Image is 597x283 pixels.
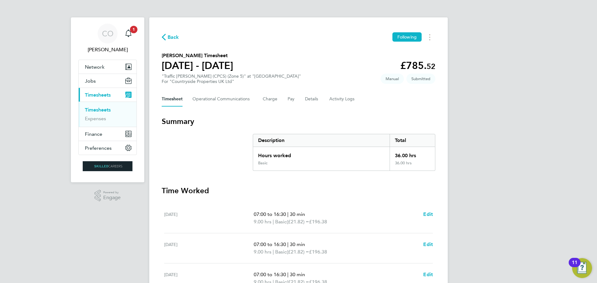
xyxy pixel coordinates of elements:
span: CO [102,30,113,38]
div: Timesheets [79,102,137,127]
a: Go to home page [78,161,137,171]
div: Summary [253,134,435,171]
h1: [DATE] - [DATE] [162,59,233,72]
span: (£21.82) = [287,219,309,225]
a: 1 [122,24,135,43]
span: 52 [427,62,435,71]
div: 36.00 hrs [390,147,435,161]
span: | [287,241,289,247]
button: Back [162,33,179,41]
h2: [PERSON_NAME] Timesheet [162,52,233,59]
nav: Main navigation [71,17,144,182]
a: Expenses [85,116,106,121]
button: Finance [79,127,137,141]
a: Edit [423,241,433,248]
a: CO[PERSON_NAME] [78,24,137,53]
span: 30 min [290,211,305,217]
div: Hours worked [253,147,390,161]
div: [DATE] [164,241,254,256]
span: 9.00 hrs [254,219,271,225]
span: | [287,272,289,277]
span: 07:00 to 16:30 [254,272,286,277]
button: Operational Communications [192,92,253,107]
span: 30 min [290,241,305,247]
button: Pay [288,92,295,107]
span: Following [397,34,417,40]
button: Activity Logs [329,92,355,107]
span: This timesheet was manually created. [381,74,404,84]
span: Timesheets [85,92,111,98]
h3: Time Worked [162,186,435,196]
h3: Summary [162,116,435,126]
span: Engage [103,195,121,200]
button: Preferences [79,141,137,155]
span: Edit [423,241,433,247]
div: For "Countryside Properties UK Ltd" [162,79,301,84]
span: Edit [423,272,433,277]
span: 1 [130,26,137,33]
button: Timesheets Menu [424,32,435,42]
span: | [273,249,274,255]
a: Edit [423,211,433,218]
span: 30 min [290,272,305,277]
span: Preferences [85,145,112,151]
a: Edit [423,271,433,278]
span: Finance [85,131,102,137]
app-decimal: £785. [400,60,435,71]
span: 9.00 hrs [254,249,271,255]
span: (£21.82) = [287,249,309,255]
span: £196.38 [309,249,327,255]
div: Basic [258,161,267,166]
button: Timesheets [79,88,137,102]
div: [DATE] [164,211,254,226]
span: £196.38 [309,219,327,225]
button: Open Resource Center, 11 new notifications [572,258,592,278]
span: Basic [275,248,287,256]
div: "Traffic [PERSON_NAME] (CPCS) (Zone 5)" at "[GEOGRAPHIC_DATA]" [162,74,301,84]
span: Edit [423,211,433,217]
span: Powered by [103,190,121,195]
span: Ciara O'Connell [78,46,137,53]
span: 07:00 to 16:30 [254,211,286,217]
div: Description [253,134,390,147]
div: 11 [572,262,577,271]
span: Jobs [85,78,96,84]
button: Network [79,60,137,74]
button: Following [392,32,422,42]
button: Charge [263,92,278,107]
a: Powered byEngage [95,190,121,202]
span: Basic [275,218,287,226]
span: This timesheet is Submitted. [406,74,435,84]
div: 36.00 hrs [390,161,435,171]
span: Network [85,64,104,70]
button: Jobs [79,74,137,88]
span: | [287,211,289,217]
button: Details [305,92,319,107]
img: skilledcareers-logo-retina.png [83,161,132,171]
button: Timesheet [162,92,183,107]
div: Total [390,134,435,147]
span: Back [168,34,179,41]
a: Timesheets [85,107,111,113]
span: 07:00 to 16:30 [254,241,286,247]
span: | [273,219,274,225]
